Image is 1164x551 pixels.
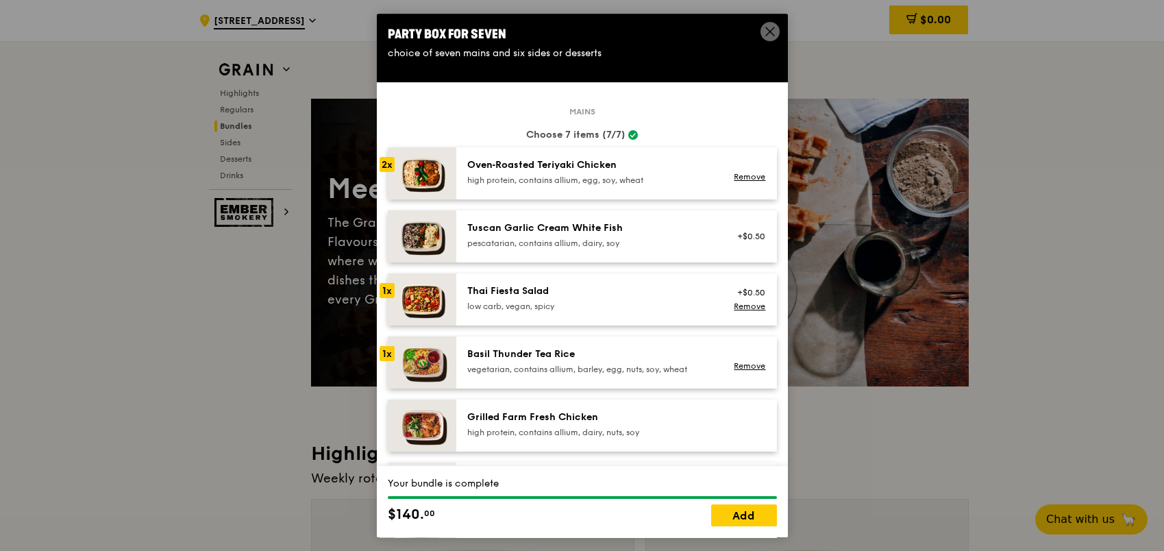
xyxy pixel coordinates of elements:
[380,157,395,172] div: 2x
[467,284,713,298] div: Thai Fiesta Salad
[467,175,713,186] div: high protein, contains allium, egg, soy, wheat
[388,504,424,525] span: $140.
[467,221,713,235] div: Tuscan Garlic Cream White Fish
[388,336,456,389] img: daily_normal_HORZ-Basil-Thunder-Tea-Rice.jpg
[388,400,456,452] img: daily_normal_HORZ-Grilled-Farm-Fresh-Chicken.jpg
[424,508,435,519] span: 00
[734,172,765,182] a: Remove
[467,364,713,375] div: vegetarian, contains allium, barley, egg, nuts, soy, wheat
[467,411,713,424] div: Grilled Farm Fresh Chicken
[380,346,395,361] div: 1x
[388,273,456,326] img: daily_normal_Thai_Fiesta_Salad__Horizontal_.jpg
[467,301,713,312] div: low carb, vegan, spicy
[380,283,395,298] div: 1x
[388,463,456,515] img: daily_normal_Honey_Duo_Mustard_Chicken__Horizontal_.jpg
[467,158,713,172] div: Oven‑Roasted Teriyaki Chicken
[388,128,777,142] div: Choose 7 items (7/7)
[734,302,765,311] a: Remove
[388,477,777,491] div: Your bundle is complete
[467,347,713,361] div: Basil Thunder Tea Rice
[388,147,456,199] img: daily_normal_Oven-Roasted_Teriyaki_Chicken__Horizontal_.jpg
[388,25,777,44] div: Party Box for Seven
[730,231,766,242] div: +$0.50
[730,287,766,298] div: +$0.50
[388,47,777,60] div: choice of seven mains and six sides or desserts
[564,106,601,117] span: Mains
[734,361,765,371] a: Remove
[467,427,713,438] div: high protein, contains allium, dairy, nuts, soy
[711,504,777,526] a: Add
[467,238,713,249] div: pescatarian, contains allium, dairy, soy
[388,210,456,262] img: daily_normal_Tuscan_Garlic_Cream_White_Fish__Horizontal_.jpg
